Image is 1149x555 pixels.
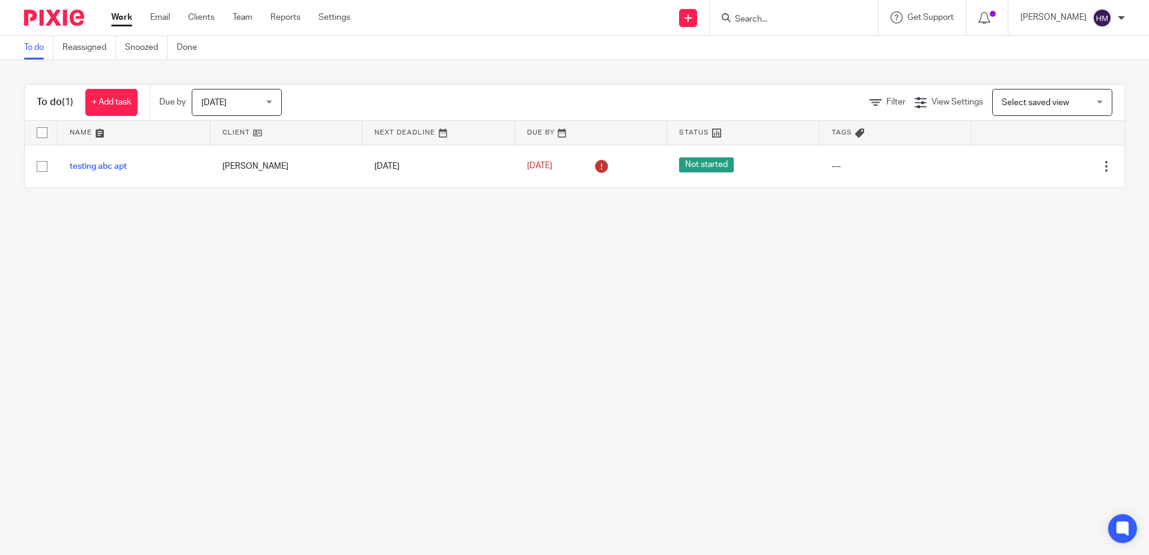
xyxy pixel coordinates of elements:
a: Reassigned [62,36,116,59]
a: Team [233,11,252,23]
p: Due by [159,96,186,108]
span: (1) [62,97,73,107]
h1: To do [37,96,73,109]
a: To do [24,36,53,59]
div: --- [832,160,960,172]
p: [PERSON_NAME] [1020,11,1087,23]
a: Clients [188,11,215,23]
span: Get Support [907,13,954,22]
a: + Add task [85,89,138,116]
a: Settings [318,11,350,23]
img: Pixie [24,10,84,26]
input: Search [734,14,842,25]
a: Done [177,36,206,59]
a: testing abc apt [70,162,127,171]
td: [DATE] [362,145,515,187]
a: Reports [270,11,300,23]
span: Not started [679,157,734,172]
a: Email [150,11,170,23]
span: Filter [886,98,906,106]
a: Snoozed [125,36,168,59]
span: Tags [832,129,852,136]
span: Select saved view [1002,99,1069,107]
td: [PERSON_NAME] [210,145,363,187]
span: [DATE] [527,162,552,171]
span: [DATE] [201,99,227,107]
span: View Settings [931,98,983,106]
img: svg%3E [1093,8,1112,28]
a: Work [111,11,132,23]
